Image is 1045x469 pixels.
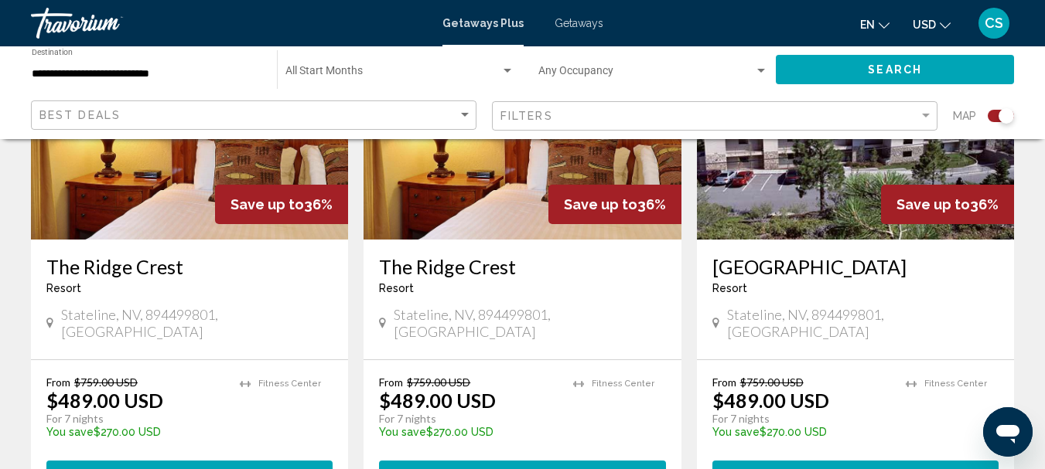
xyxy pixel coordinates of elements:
[868,64,922,76] span: Search
[46,255,333,278] a: The Ridge Crest
[592,379,654,389] span: Fitness Center
[555,17,603,29] a: Getaways
[379,426,557,438] p: $270.00 USD
[31,8,427,39] a: Travorium
[913,13,951,36] button: Change currency
[46,282,81,294] span: Resort
[442,17,524,29] a: Getaways Plus
[379,412,557,426] p: For 7 nights
[712,255,999,278] a: [GEOGRAPHIC_DATA]
[46,426,224,438] p: $270.00 USD
[46,426,94,438] span: You save
[712,412,890,426] p: For 7 nights
[407,376,470,389] span: $759.00 USD
[379,389,496,412] p: $489.00 USD
[492,100,937,132] button: Filter
[46,412,224,426] p: For 7 nights
[974,7,1014,39] button: User Menu
[61,306,333,340] span: Stateline, NV, 894499801, [GEOGRAPHIC_DATA]
[985,15,1003,31] span: CS
[727,306,999,340] span: Stateline, NV, 894499801, [GEOGRAPHIC_DATA]
[983,407,1033,457] iframe: Button to launch messaging window
[394,306,665,340] span: Stateline, NV, 894499801, [GEOGRAPHIC_DATA]
[924,379,987,389] span: Fitness Center
[953,105,976,127] span: Map
[548,185,681,224] div: 36%
[712,376,736,389] span: From
[39,109,472,122] mat-select: Sort by
[46,389,163,412] p: $489.00 USD
[712,426,890,438] p: $270.00 USD
[74,376,138,389] span: $759.00 USD
[46,376,70,389] span: From
[712,426,760,438] span: You save
[712,282,747,294] span: Resort
[215,185,348,224] div: 36%
[379,376,403,389] span: From
[881,185,1014,224] div: 36%
[258,379,321,389] span: Fitness Center
[379,282,414,294] span: Resort
[896,196,970,212] span: Save up to
[740,376,804,389] span: $759.00 USD
[913,19,936,31] span: USD
[860,13,890,36] button: Change language
[860,19,875,31] span: en
[379,255,665,278] a: The Ridge Crest
[379,426,426,438] span: You save
[564,196,637,212] span: Save up to
[500,110,553,122] span: Filters
[231,196,304,212] span: Save up to
[776,55,1014,83] button: Search
[39,109,121,121] span: Best Deals
[712,389,829,412] p: $489.00 USD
